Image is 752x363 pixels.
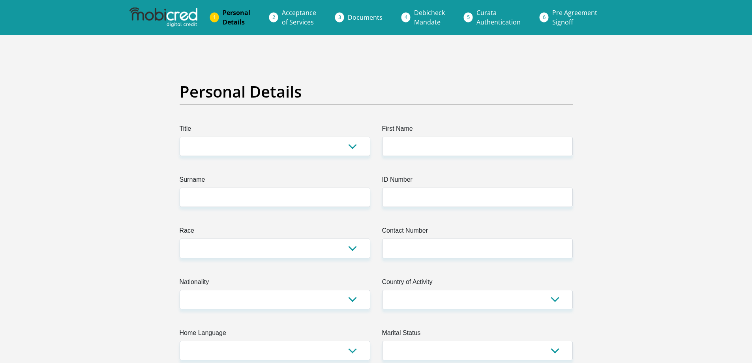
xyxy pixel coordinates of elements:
[223,8,250,26] span: Personal Details
[382,328,573,341] label: Marital Status
[180,175,370,188] label: Surname
[414,8,445,26] span: Debicheck Mandate
[180,277,370,290] label: Nationality
[382,277,573,290] label: Country of Activity
[282,8,316,26] span: Acceptance of Services
[216,5,257,30] a: PersonalDetails
[408,5,451,30] a: DebicheckMandate
[180,226,370,239] label: Race
[382,124,573,137] label: First Name
[382,188,573,207] input: ID Number
[470,5,527,30] a: CurataAuthentication
[552,8,597,26] span: Pre Agreement Signoff
[180,328,370,341] label: Home Language
[341,9,389,25] a: Documents
[476,8,521,26] span: Curata Authentication
[129,8,197,27] img: mobicred logo
[180,188,370,207] input: Surname
[276,5,323,30] a: Acceptanceof Services
[382,175,573,188] label: ID Number
[180,82,573,101] h2: Personal Details
[180,124,370,137] label: Title
[382,137,573,156] input: First Name
[382,226,573,239] label: Contact Number
[546,5,604,30] a: Pre AgreementSignoff
[382,239,573,258] input: Contact Number
[348,13,383,22] span: Documents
